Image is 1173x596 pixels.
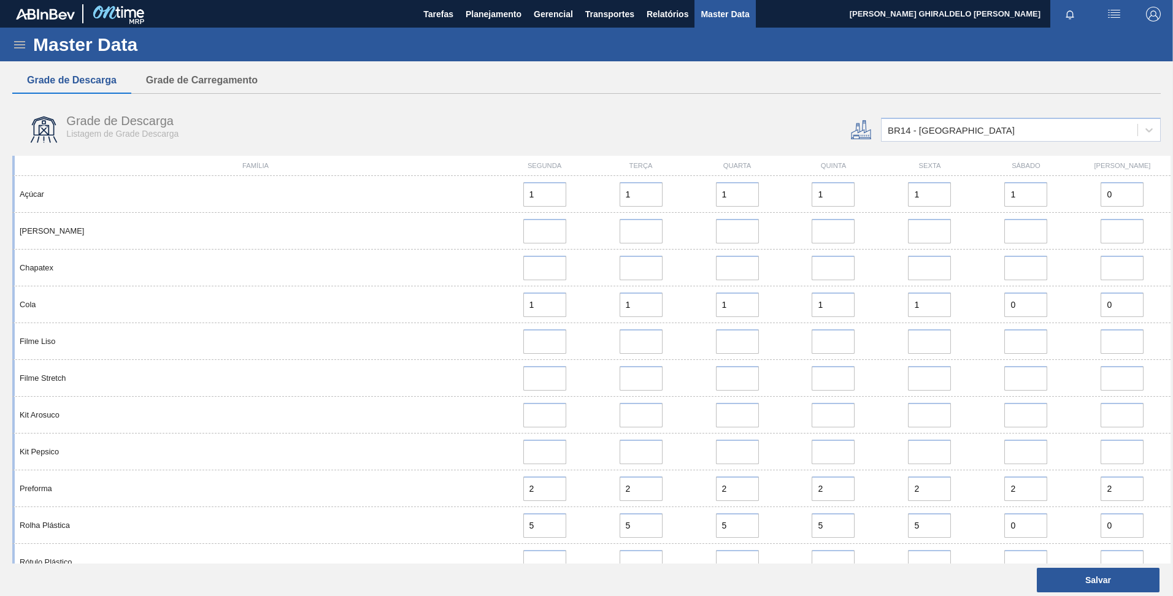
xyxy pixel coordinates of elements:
div: Sexta [882,162,978,169]
div: Chapatex [15,263,496,272]
div: Sábado [978,162,1074,169]
div: Filme Stretch [15,373,496,383]
div: Kit Pepsico [15,447,496,456]
img: userActions [1107,7,1121,21]
div: Açúcar [15,189,496,199]
span: Tarefas [423,7,453,21]
img: TNhmsLtSVTkK8tSr43FrP2fwEKptu5GPRR3wAAAABJRU5ErkJggg== [16,9,75,20]
span: Transportes [585,7,634,21]
button: Notificações [1050,6,1090,23]
span: Grade de Descarga [66,114,174,128]
span: Listagem de Grade Descarga [66,129,179,139]
div: BR14 - [GEOGRAPHIC_DATA] [888,125,1015,136]
span: Planejamento [466,7,521,21]
h1: Master Data [33,37,251,52]
div: Kit Arosuco [15,410,496,419]
img: Logout [1146,7,1161,21]
span: Relatórios [647,7,688,21]
div: [PERSON_NAME] [15,226,496,235]
button: Grade de Descarga [12,67,131,93]
div: Rótulo Plástico [15,557,496,567]
button: Grade de Carregamento [131,67,272,93]
div: Família [15,162,496,169]
span: Gerencial [534,7,573,21]
button: Salvar [1037,568,1160,592]
span: Master Data [701,7,749,21]
div: Quinta [785,162,882,169]
div: Cola [15,300,496,309]
div: Quarta [689,162,785,169]
div: Segunda [496,162,593,169]
div: Preforma [15,484,496,493]
div: Filme Liso [15,337,496,346]
div: Terça [593,162,689,169]
div: Rolha Plástica [15,521,496,530]
div: [PERSON_NAME] [1074,162,1171,169]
